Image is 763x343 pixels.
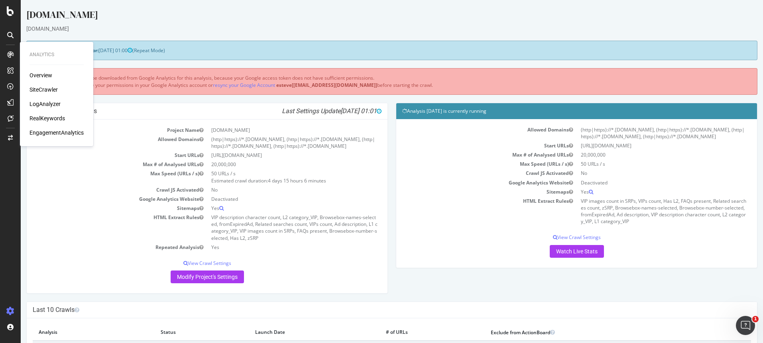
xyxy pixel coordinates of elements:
td: 50 URLs / s [556,159,731,169]
td: Crawl JS Activated [381,169,556,178]
td: Allowed Domains [12,135,187,151]
a: Overview [29,71,52,79]
td: No [556,169,731,178]
span: [DATE] 01:00 [78,47,112,54]
a: resync your Google Account [192,82,254,88]
td: Repeated Analysis [12,243,187,252]
div: [DOMAIN_NAME] [6,8,737,25]
a: SiteCrawler [29,86,58,94]
span: 4 days 15 hours 6 minutes [247,177,305,184]
td: Crawl JS Activated [12,185,187,194]
h4: Analysis [DATE] is currently running [381,107,730,115]
td: Deactivated [556,178,731,187]
td: Max Speed (URLs / s) [12,169,187,185]
h4: Last 10 Crawls [12,306,730,314]
td: 20,000,000 [556,150,731,159]
td: Yes [556,187,731,196]
td: No [187,185,361,194]
td: Max # of Analysed URLs [12,160,187,169]
span: [DATE] 01:01 [320,107,361,115]
a: LogAnalyzer [29,100,61,108]
div: (Repeat Mode) [6,41,737,60]
p: View Crawl Settings [381,234,730,241]
td: 50 URLs / s Estimated crawl duration: [187,169,361,185]
td: (http|https)://*.[DOMAIN_NAME], (http|https)://*.[DOMAIN_NAME], (http|https)://*.[DOMAIN_NAME], (... [187,135,361,151]
iframe: Intercom live chat [736,316,755,335]
td: Max # of Analysed URLs [381,150,556,159]
td: [DOMAIN_NAME] [187,125,361,135]
td: Google Analytics Website [12,194,187,204]
td: Google Analytics Website [381,178,556,187]
th: Exclude from ActionBoard [464,324,681,341]
b: esteve[[EMAIL_ADDRESS][DOMAIN_NAME]] [256,82,356,88]
a: Modify Project's Settings [150,270,223,283]
th: Launch Date [228,324,359,341]
td: Yes [187,204,361,213]
td: [URL][DOMAIN_NAME] [556,141,731,150]
td: HTML Extract Rules [12,213,187,243]
td: Deactivated [187,194,361,204]
td: Sitemaps [381,187,556,196]
td: [URL][DOMAIN_NAME] [187,151,361,160]
i: Last Settings Update [261,107,361,115]
td: VIP description character count, L2 category_VIP, Browsebox-names-selected, fromExpiredAd, Relate... [187,213,361,243]
h4: Project Global Settings [12,107,361,115]
td: (http|https)://*.[DOMAIN_NAME], (http|https)://*.[DOMAIN_NAME], (http|https)://*.[DOMAIN_NAME], (... [556,125,731,141]
td: 20,000,000 [187,160,361,169]
a: RealKeywords [29,114,65,122]
th: Status [134,324,228,341]
td: Max Speed (URLs / s) [381,159,556,169]
a: Watch Live Stats [529,245,583,258]
td: VIP images count in SRPs, VIPs count, Has L2, FAQs present, Related searches count, zSRP, Browseb... [556,196,731,226]
a: EngagementAnalytics [29,129,84,137]
td: Project Name [12,125,187,135]
td: Start URLs [381,141,556,150]
strong: Next Launch Scheduled for: [12,47,78,54]
span: 1 [752,316,759,322]
div: [DOMAIN_NAME] [6,25,737,33]
td: Start URLs [12,151,187,160]
div: Visit information will not be downloaded from Google Analytics for this analysis, because your Go... [6,68,737,94]
p: View Crawl Settings [12,260,361,267]
td: Allowed Domains [381,125,556,141]
div: Analytics [29,51,84,58]
th: # of URLs [359,324,464,341]
td: Yes [187,243,361,252]
td: HTML Extract Rules [381,196,556,226]
td: Sitemaps [12,204,187,213]
th: Analysis [12,324,134,341]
